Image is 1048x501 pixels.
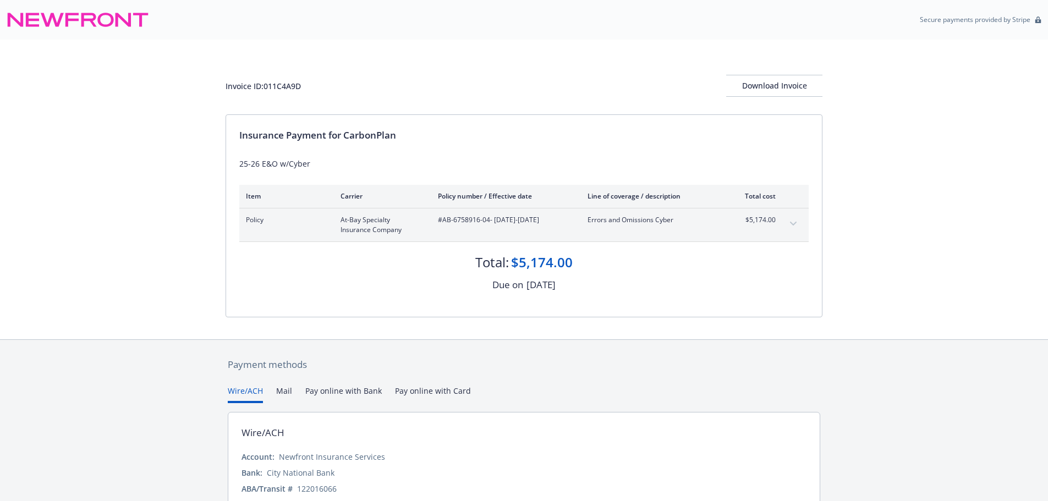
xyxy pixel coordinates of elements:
span: Policy [246,215,323,225]
div: $5,174.00 [511,253,573,272]
span: At-Bay Specialty Insurance Company [341,215,420,235]
div: Item [246,191,323,201]
button: Download Invoice [726,75,822,97]
span: Errors and Omissions Cyber [588,215,717,225]
div: Payment methods [228,357,820,372]
div: Download Invoice [726,75,822,96]
div: Due on [492,278,523,292]
button: Wire/ACH [228,385,263,403]
div: 25-26 E&O w/Cyber [239,158,809,169]
div: Carrier [341,191,420,201]
button: expand content [784,215,802,233]
div: Bank: [242,467,262,478]
div: Wire/ACH [242,426,284,440]
div: Account: [242,451,275,463]
div: Total cost [734,191,776,201]
div: Newfront Insurance Services [279,451,385,463]
div: ABA/Transit # [242,483,293,494]
div: PolicyAt-Bay Specialty Insurance Company#AB-6758916-04- [DATE]-[DATE]Errors and Omissions Cyber$5... [239,208,809,241]
span: $5,174.00 [734,215,776,225]
span: #AB-6758916-04 - [DATE]-[DATE] [438,215,570,225]
div: Policy number / Effective date [438,191,570,201]
div: City National Bank [267,467,334,478]
button: Mail [276,385,292,403]
button: Pay online with Card [395,385,471,403]
p: Secure payments provided by Stripe [920,15,1030,24]
div: [DATE] [526,278,556,292]
div: Insurance Payment for CarbonPlan [239,128,809,142]
div: Line of coverage / description [588,191,717,201]
div: 122016066 [297,483,337,494]
div: Total: [475,253,509,272]
button: Pay online with Bank [305,385,382,403]
div: Invoice ID: 011C4A9D [226,80,301,92]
